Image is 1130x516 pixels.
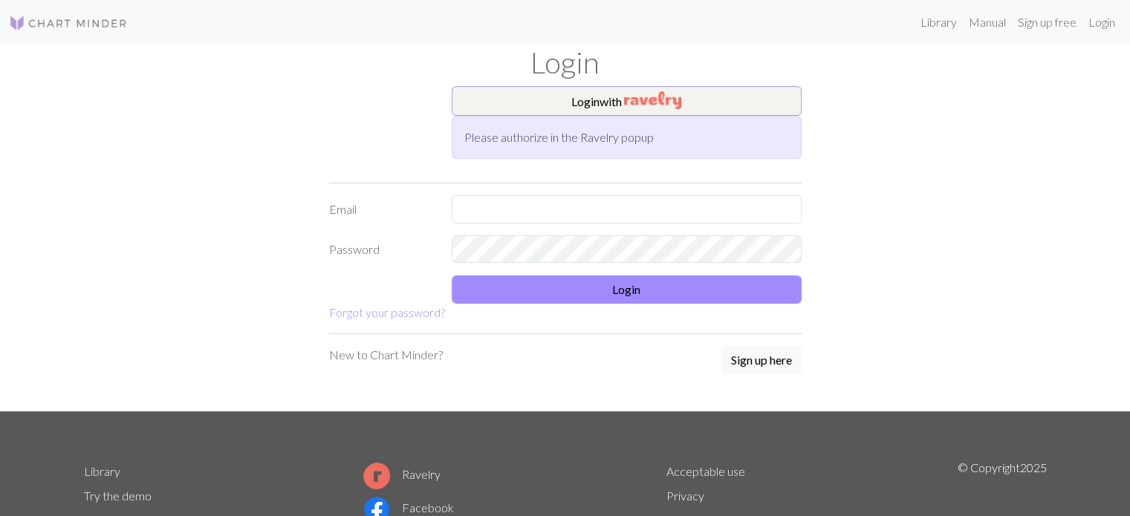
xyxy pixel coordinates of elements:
p: New to Chart Minder? [329,346,443,364]
a: Try the demo [84,489,152,503]
a: Manual [963,7,1012,37]
h1: Login [75,45,1056,80]
img: Ravelry logo [363,463,390,489]
button: Login [452,275,802,304]
a: Forgot your password? [329,305,445,319]
img: Logo [9,14,128,32]
a: Library [84,464,120,478]
label: Password [320,235,443,264]
a: Acceptable use [666,464,745,478]
a: Sign up here [721,346,802,376]
a: Login [1082,7,1121,37]
label: Email [320,195,443,223]
button: Loginwith [452,86,802,116]
img: Ravelry [624,91,681,109]
a: Library [915,7,963,37]
a: Sign up free [1012,7,1082,37]
a: Ravelry [363,467,441,481]
a: Facebook [363,500,454,515]
a: Privacy [666,489,704,503]
button: Sign up here [721,346,802,374]
div: Please authorize in the Ravelry popup [452,116,802,159]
